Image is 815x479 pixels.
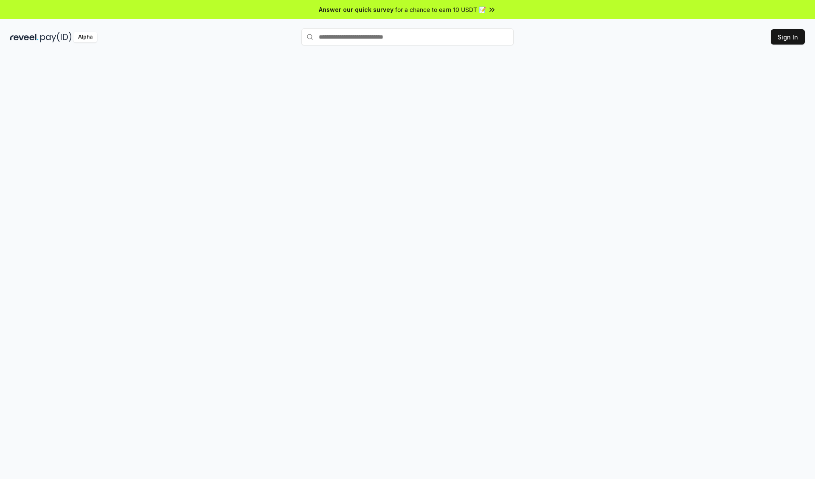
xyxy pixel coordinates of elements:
img: reveel_dark [10,32,39,42]
button: Sign In [771,29,805,45]
span: for a chance to earn 10 USDT 📝 [395,5,486,14]
span: Answer our quick survey [319,5,393,14]
img: pay_id [40,32,72,42]
div: Alpha [73,32,97,42]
